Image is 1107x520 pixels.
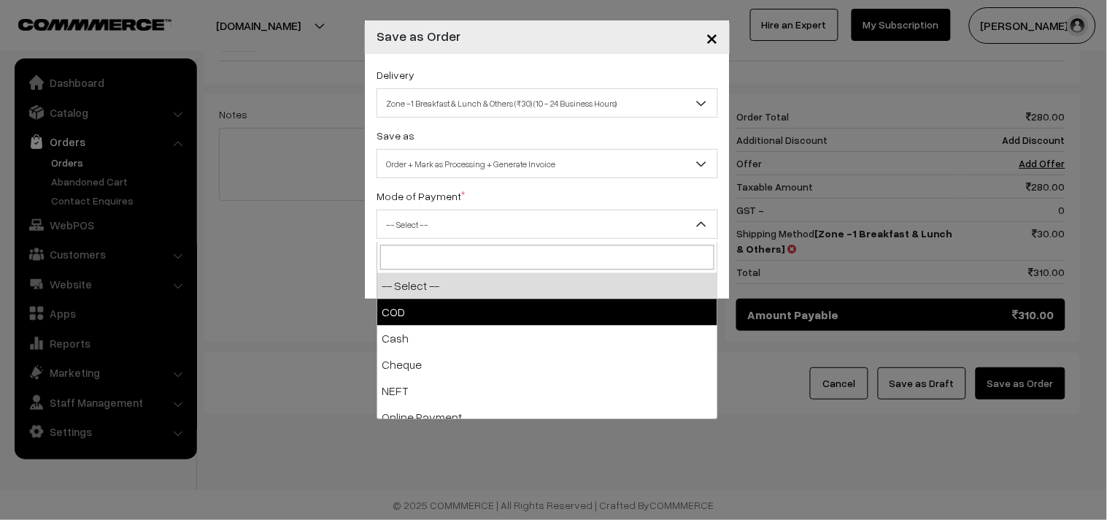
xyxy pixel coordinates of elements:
[377,91,717,116] span: Zone -1 Breakfast & Lunch & Others (₹30) (10 - 24 Business Hours)
[377,188,465,204] label: Mode of Payment
[377,210,718,239] span: -- Select --
[377,67,414,83] label: Delivery
[377,128,414,143] label: Save as
[377,212,717,237] span: -- Select --
[377,299,717,325] li: COD
[377,149,718,178] span: Order + Mark as Processing + Generate Invoice
[377,404,717,430] li: Online Payment
[377,88,718,118] span: Zone -1 Breakfast & Lunch & Others (₹30) (10 - 24 Business Hours)
[377,325,717,351] li: Cash
[377,351,717,378] li: Cheque
[377,26,460,46] h4: Save as Order
[377,272,717,299] li: -- Select --
[694,15,730,60] button: Close
[377,378,717,404] li: NEFT
[377,151,717,177] span: Order + Mark as Processing + Generate Invoice
[706,23,718,50] span: ×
